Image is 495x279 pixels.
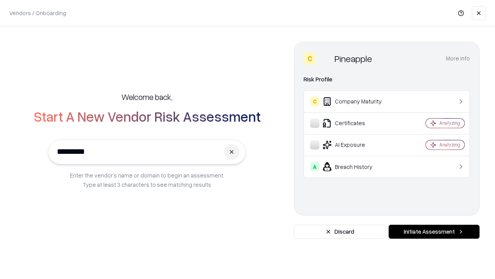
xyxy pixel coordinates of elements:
[121,91,172,102] h5: Welcome back,
[335,52,372,65] div: Pineapple
[439,141,460,148] div: Analyzing
[389,225,480,239] button: Initiate Assessment
[439,120,460,126] div: Analyzing
[310,119,403,128] div: Certificates
[304,52,316,65] div: C
[446,52,470,65] button: More info
[70,170,224,189] p: Enter the vendor’s name or domain to begin an assessment. Type at least 3 characters to see match...
[34,108,261,124] h2: Start A New Vendor Risk Assessment
[304,75,470,84] div: Risk Profile
[294,225,386,239] button: Discard
[310,97,403,106] div: Company Maturity
[319,52,331,65] img: Pineapple
[310,140,403,150] div: AI Exposure
[310,162,319,171] div: A
[9,9,66,17] p: Vendors / Onboarding
[310,162,403,171] div: Breach History
[310,97,319,106] div: C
